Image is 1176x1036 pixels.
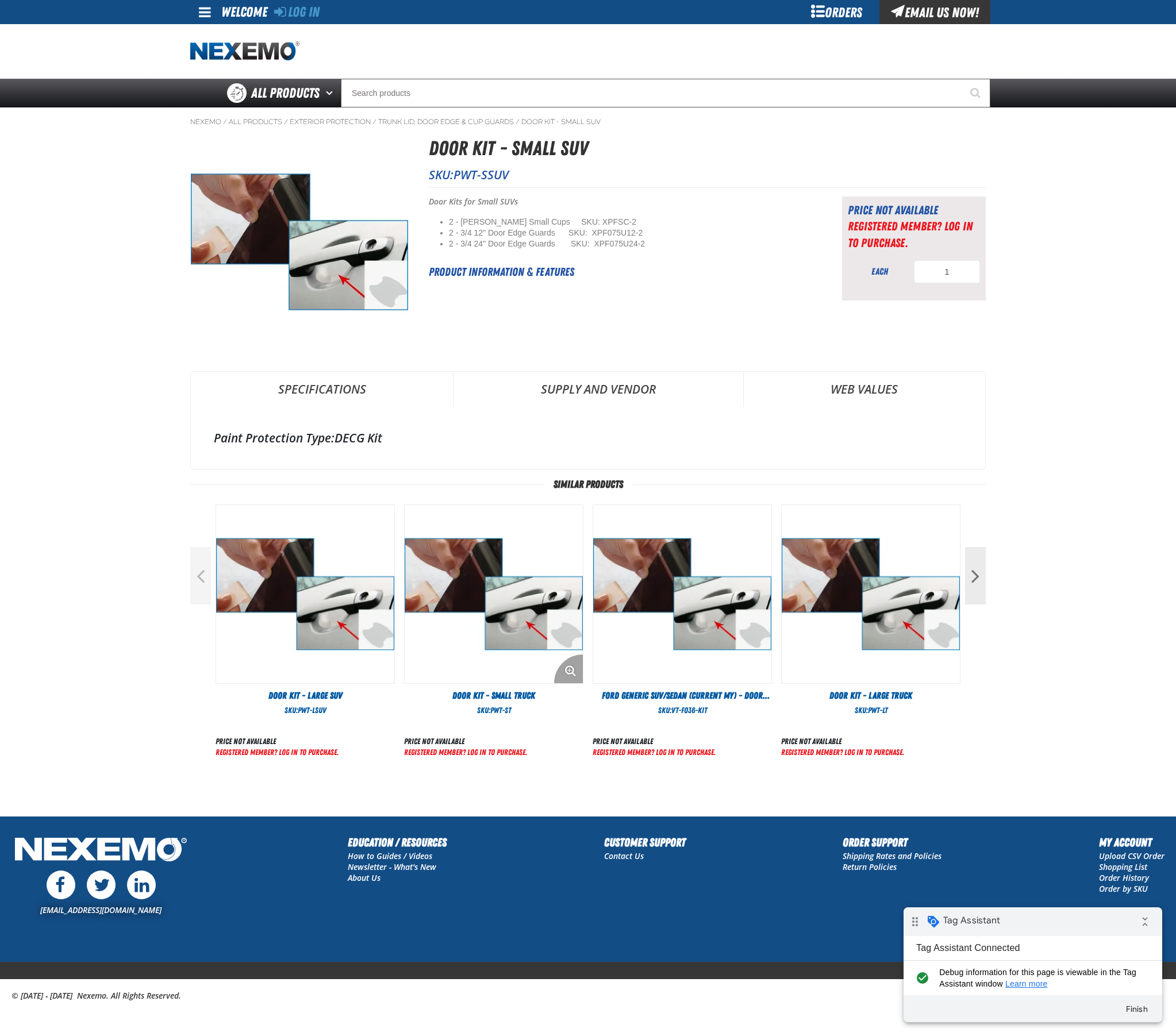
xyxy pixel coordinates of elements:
[829,690,912,701] span: Door Kit - Large Truck
[781,748,904,757] a: Registered Member? Log In to purchase.
[404,748,527,757] a: Registered Member? Log In to purchase.
[216,505,394,683] img: Door Kit - Large SUV
[348,861,436,872] a: Newsletter - What's New
[229,117,282,126] a: All Products
[190,117,221,126] a: Nexemo
[216,705,395,716] div: SKU:
[914,260,980,283] input: Product Quantity
[449,217,813,228] li: 2 - [PERSON_NAME] Small Cups SKU: XPFSC-2
[602,690,770,714] span: Ford Generic SUV/Sedan (Current MY) - Door Edge/Cup Kit Protection Film
[429,167,986,183] p: SKU:
[378,117,514,126] a: Trunk Lid, Door Edge & Cup Guards
[40,904,162,915] a: [EMAIL_ADDRESS][DOMAIN_NAME]
[341,79,990,107] input: Search
[782,505,960,683] img: Door Kit - Large Truck
[843,861,897,872] a: Return Policies
[429,133,986,164] h1: Door Kit - Small SUV
[848,219,973,249] a: Registered Member? Log In to purchase.
[36,59,240,82] span: Debug information for this page is viewable in the Tag Assistant window
[290,117,371,126] a: Exterior Protection
[404,736,527,747] div: Price not available
[593,505,771,683] : View Details of the Ford Generic SUV/Sedan (Current MY) - Door Edge/Cup Kit Protection Film
[454,372,743,406] a: Supply and Vendor
[521,117,601,126] a: Door Kit - Small SUV
[405,505,583,683] : View Details of the Door Kit - Small Truck
[454,167,509,183] span: PWT-SSUV
[429,197,813,207] p: Door Kits for Small SUVs
[744,372,985,406] a: Web Values
[781,690,960,702] a: Door Kit - Large Truck
[604,850,644,861] a: Contact Us
[274,4,320,20] a: Log In
[782,505,960,683] : View Details of the Door Kit - Large Truck
[781,736,904,747] div: Price not available
[1099,861,1147,872] a: Shopping List
[348,872,381,883] a: About Us
[962,79,990,107] button: Start Searching
[593,736,716,747] div: Price not available
[372,117,376,126] span: /
[781,705,960,716] div: SKU:
[230,3,253,26] i: Collapse debug badge
[190,547,211,604] button: Previous
[848,265,911,278] div: each
[213,91,254,112] button: Finish
[268,690,343,701] span: Door Kit - Large SUV
[544,479,632,490] span: Similar Products
[516,117,520,126] span: /
[671,706,707,715] span: VT-FO36-KIT
[348,850,432,861] a: How to Guides / Videos
[284,117,288,126] span: /
[190,41,299,61] img: Nexemo logo
[191,133,408,351] img: Door Kit - Small SUV
[214,430,335,446] label: Paint Protection Type:
[593,690,772,702] a: Ford Generic SUV/Sedan (Current MY) - Door Edge/Cup Kit Protection Film
[216,690,395,702] a: Door Kit - Large SUV
[191,372,453,406] a: Specifications
[11,834,190,868] img: Nexemo Logo
[843,850,941,861] a: Shipping Rates and Policies
[429,263,813,280] h2: Product Information & Features
[490,706,511,715] span: PWT-ST
[593,748,716,757] a: Registered Member? Log In to purchase.
[593,505,771,683] img: Ford Generic SUV/Sedan (Current MY) - Door Edge/Cup Kit Protection Film
[604,834,686,851] h2: Customer Support
[843,834,941,851] h2: Order Support
[40,7,97,19] span: Tag Assistant
[216,748,339,757] a: Registered Member? Log In to purchase.
[449,228,813,238] li: 2 - 3/4 12" Door Edge Guards SKU: XPF075U12-2
[965,547,986,604] button: Next
[1099,834,1165,851] h2: My Account
[214,430,962,446] div: DECG Kit
[348,834,447,851] h2: Education / Resources
[1099,850,1165,861] a: Upload CSV Order
[251,83,320,103] span: All Products
[449,238,813,249] li: 2 - 3/4 24" Door Edge Guards SKU: XPF075U24-2
[322,79,341,107] button: Open All Products pages
[404,690,583,702] a: Door Kit - Small Truck
[554,654,583,683] button: Enlarge Product Image. Opens a popup
[593,705,772,716] div: SKU:
[868,706,887,715] span: PWT-LT
[405,505,583,683] img: Door Kit - Small Truck
[404,705,583,716] div: SKU:
[298,706,326,715] span: PWT-LSUV
[223,117,227,126] span: /
[216,736,339,747] div: Price not available
[190,117,986,126] nav: Breadcrumbs
[102,72,144,81] a: Learn more
[9,59,28,82] i: check_circle
[1099,872,1149,883] a: Order History
[1099,883,1148,894] a: Order by SKU
[216,505,394,683] : View Details of the Door Kit - Large SUV
[848,202,980,218] div: Price not available
[190,41,299,61] a: Home
[452,690,535,701] span: Door Kit - Small Truck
